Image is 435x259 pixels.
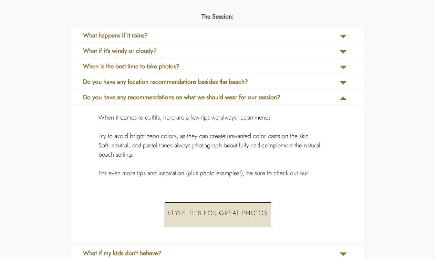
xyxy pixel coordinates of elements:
b: What if it’s windy or cloudy? [83,46,157,55]
a: About Us [309,5,336,16]
a: Home [282,5,300,16]
b: What if my kids don’t behave? [83,249,162,258]
b: What happens if it rains? [83,31,148,40]
a: Blog [374,5,390,16]
b: The Session: [201,12,234,21]
a: What happens if it rains? [83,31,282,45]
b: Do you have any recommendations on what we should wear for our session? [83,93,280,102]
p: When it comes to outfits, here are a few tips we always recommend: Try to avoid bright neon color... [99,113,335,178]
p: [PERSON_NAME] & [PERSON_NAME] [6,3,89,16]
a: Experience [342,5,366,16]
a: What if it’s windy or cloudy? [83,46,282,60]
a: When is the best time to take photos? [83,62,282,76]
b: When is the best time to take photos? [83,62,179,71]
a: Do you have any recommendations on what we should wear for our session? [83,93,314,106]
b: Do you have any location recommendations besides the beach? [83,77,248,86]
a: Style Tips for Great Photos [165,202,271,227]
a: When it comes to outfits, here are a few tips we always recommend:Try to avoid bright neon colors... [99,113,335,178]
a: Contact Us [395,5,425,16]
a: Do you have any location recommendations besides the beach? [83,77,282,91]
